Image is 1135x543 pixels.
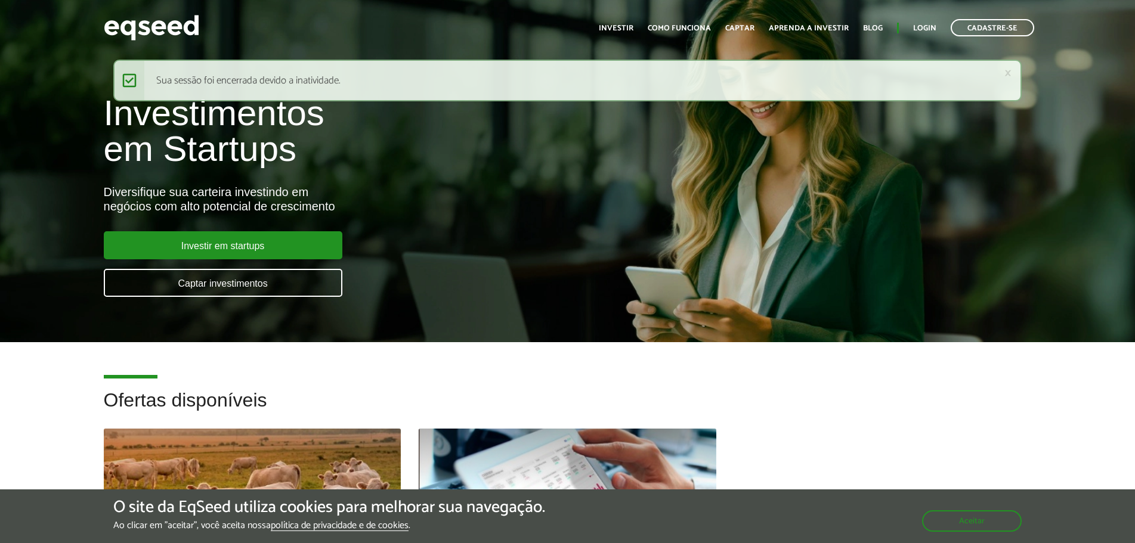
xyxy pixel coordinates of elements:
button: Aceitar [922,510,1022,532]
div: Diversifique sua carteira investindo em negócios com alto potencial de crescimento [104,185,654,213]
a: Cadastre-se [951,19,1034,36]
h2: Ofertas disponíveis [104,390,1032,429]
a: política de privacidade e de cookies [271,521,409,531]
a: Como funciona [648,24,711,32]
a: Blog [863,24,883,32]
p: Ao clicar em "aceitar", você aceita nossa . [113,520,545,531]
img: EqSeed [104,12,199,44]
a: Investir em startups [104,231,342,259]
a: Aprenda a investir [769,24,849,32]
a: Investir [599,24,633,32]
a: Captar [725,24,754,32]
a: × [1004,67,1012,79]
div: Sua sessão foi encerrada devido a inatividade. [113,60,1021,101]
h5: O site da EqSeed utiliza cookies para melhorar sua navegação. [113,498,545,517]
a: Login [913,24,936,32]
h1: Investimentos em Startups [104,95,654,167]
a: Captar investimentos [104,269,342,297]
